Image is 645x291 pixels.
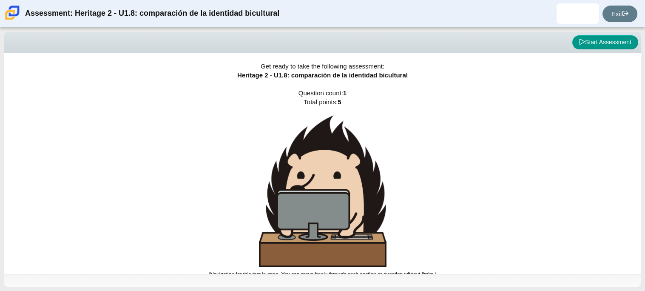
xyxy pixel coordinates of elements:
[208,89,436,277] span: Question count: Total points:
[25,3,279,24] div: Assessment: Heritage 2 - U1.8: comparación de la identidad bicultural
[338,98,341,106] b: 5
[572,35,638,50] button: Start Assessment
[571,7,585,20] img: juliana.buenrostro.pKx4wZ
[3,4,21,22] img: Carmen School of Science & Technology
[3,16,21,23] a: Carmen School of Science & Technology
[237,71,408,79] span: Heritage 2 - U1.8: comparación de la identidad bicultural
[259,115,386,267] img: hedgehog-behind-computer-large.png
[602,6,637,22] a: Exit
[208,271,436,277] small: (Navigation for this test is open. You can move freely through each section or question without l...
[343,89,347,97] b: 1
[261,63,384,70] span: Get ready to take the following assessment:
